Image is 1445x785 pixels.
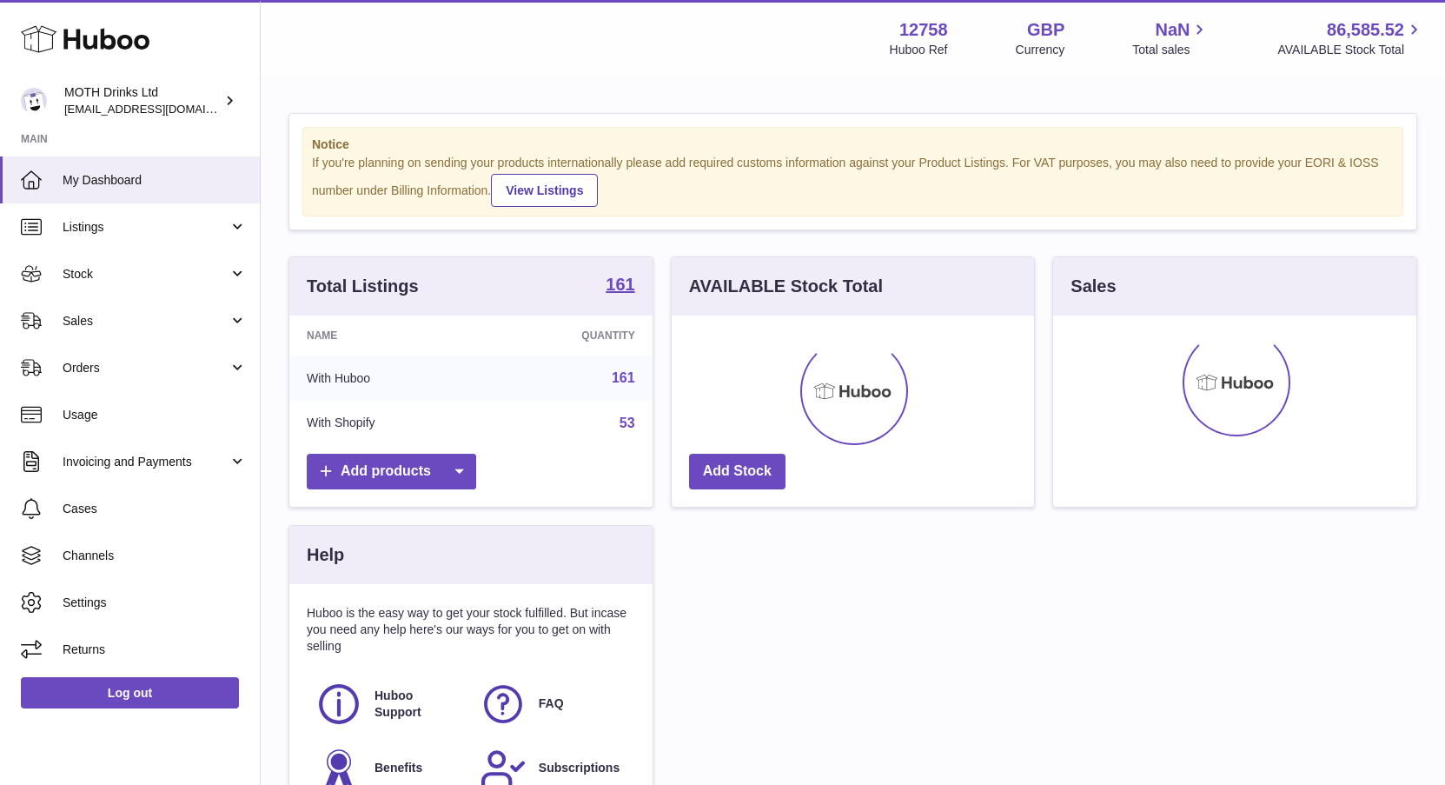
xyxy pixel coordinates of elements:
span: Listings [63,219,229,236]
h3: Total Listings [307,275,419,298]
div: MOTH Drinks Ltd [64,84,221,117]
strong: GBP [1027,18,1064,42]
span: [EMAIL_ADDRESS][DOMAIN_NAME] [64,102,255,116]
span: 86,585.52 [1327,18,1404,42]
a: Huboo Support [315,681,462,728]
a: FAQ [480,681,626,728]
p: Huboo is the easy way to get your stock fulfilled. But incase you need any help here's our ways f... [307,605,635,655]
a: View Listings [491,174,598,207]
span: Channels [63,548,247,564]
a: Add Stock [689,454,785,489]
span: Subscriptions [539,760,620,776]
span: Cases [63,501,247,517]
span: Orders [63,360,229,376]
div: Huboo Ref [890,42,948,58]
h3: Help [307,543,344,567]
th: Quantity [485,316,652,356]
span: My Dashboard [63,172,247,189]
a: Add products [307,454,476,489]
strong: Notice [312,136,1394,153]
strong: 12758 [899,18,948,42]
span: Stock [63,266,229,283]
strong: 161 [606,276,634,293]
span: Returns [63,642,247,658]
span: AVAILABLE Stock Total [1277,42,1424,58]
td: With Shopify [289,401,485,446]
span: NaN [1155,18,1190,42]
span: Benefits [375,760,422,776]
h3: Sales [1070,275,1116,298]
span: Huboo Support [375,688,461,721]
td: With Huboo [289,356,485,401]
a: Log out [21,677,239,708]
span: Sales [63,313,229,329]
th: Name [289,316,485,356]
h3: AVAILABLE Stock Total [689,275,883,298]
span: Total sales [1132,42,1210,58]
a: 86,585.52 AVAILABLE Stock Total [1277,18,1424,58]
img: orders@mothdrinks.com [21,88,47,114]
a: 161 [606,276,634,296]
a: NaN Total sales [1132,18,1210,58]
div: If you're planning on sending your products internationally please add required customs informati... [312,155,1394,207]
span: FAQ [539,695,564,712]
a: 53 [620,416,635,430]
span: Usage [63,407,247,423]
span: Invoicing and Payments [63,454,229,470]
a: 161 [612,370,635,385]
div: Currency [1016,42,1065,58]
span: Settings [63,595,247,611]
